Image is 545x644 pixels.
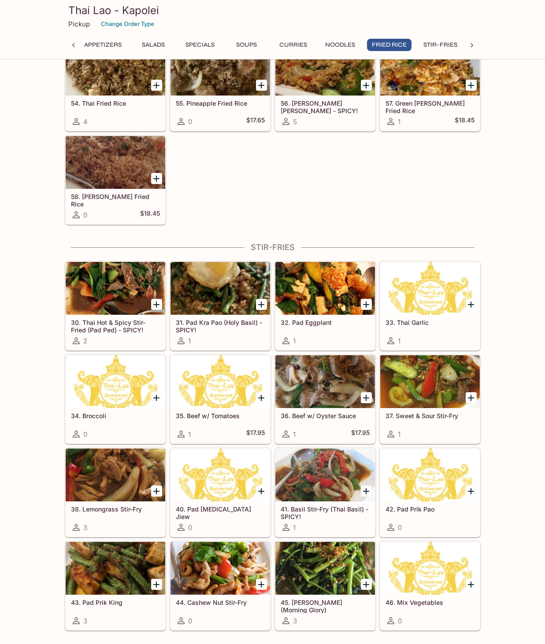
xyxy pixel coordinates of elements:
[380,355,480,408] div: 37. Sweet & Sour Stir-Fry
[466,299,477,310] button: Add 33. Thai Garlic
[66,43,165,96] div: 54. Thai Fried Rice
[361,392,372,403] button: Add 36. Beef w/ Oyster Sauce
[79,39,126,51] button: Appetizers
[466,392,477,403] button: Add 37. Sweet & Sour Stir-Fry
[293,118,297,126] span: 5
[275,542,375,595] div: 45. Ong Choi (Morning Glory)
[171,542,270,595] div: 44. Cashew Nut Stir-Fry
[227,39,267,51] button: Soups
[83,523,87,532] span: 3
[83,118,88,126] span: 4
[380,262,480,315] div: 33. Thai Garlic
[68,20,90,28] p: Pickup
[398,337,400,345] span: 1
[256,392,267,403] button: Add 35. Beef w/ Tomatoes
[275,42,375,131] a: 56. [PERSON_NAME] [PERSON_NAME] - SPICY!5
[180,39,220,51] button: Specials
[188,337,191,345] span: 1
[275,262,375,315] div: 32. Pad Eggplant
[133,39,173,51] button: Salads
[170,42,271,131] a: 55. Pineapple Fried Rice0$17.65
[151,173,162,184] button: Add 58. Tom Yum Fried Rice
[246,429,265,439] h5: $17.95
[65,42,166,131] a: 54. Thai Fried Rice4
[281,99,370,114] h5: 56. [PERSON_NAME] [PERSON_NAME] - SPICY!
[83,430,87,438] span: 0
[275,355,375,408] div: 36. Beef w/ Oyster Sauce
[281,505,370,520] h5: 41. Basil Stir-Fry (Thai Basil) - SPICY!
[455,116,475,127] h5: $18.45
[171,43,270,96] div: 55. Pineapple Fried Rice
[398,118,400,126] span: 1
[380,261,480,350] a: 33. Thai Garlic1
[274,39,313,51] button: Curries
[466,579,477,590] button: Add 46. Mix Vegetables
[170,355,271,444] a: 35. Beef w/ Tomatoes1$17.95
[71,99,160,107] h5: 54. Thai Fried Rice
[83,337,87,345] span: 2
[71,599,160,606] h5: 43. Pad Prik King
[151,299,162,310] button: Add 30. Thai Hot & Spicy Stir-Fried (Pad Ped) - SPICY!
[380,448,480,537] a: 42. Pad Prik Pao0
[65,261,166,350] a: 30. Thai Hot & Spicy Stir-Fried (Pad Ped) - SPICY!2
[83,211,87,219] span: 0
[380,541,480,630] a: 46. Mix Vegetables0
[171,449,270,501] div: 40. Pad Tao Jiew
[320,39,360,51] button: Noodles
[256,486,267,497] button: Add 40. Pad Tao Jiew
[71,193,160,207] h5: 58. [PERSON_NAME] Fried Rice
[281,412,370,420] h5: 36. Beef w/ Oyster Sauce
[293,523,296,532] span: 1
[256,579,267,590] button: Add 44. Cashew Nut Stir-Fry
[71,505,160,513] h5: 38. Lemongrass Stir-Fry
[386,599,475,606] h5: 46. Mix Vegetables
[176,599,265,606] h5: 44. Cashew Nut Stir-Fry
[466,486,477,497] button: Add 42. Pad Prik Pao
[275,449,375,501] div: 41. Basil Stir-Fry (Thai Basil) - SPICY!
[171,262,270,315] div: 31. Pad Kra Pao (Holy Basil) - SPICY!
[256,299,267,310] button: Add 31. Pad Kra Pao (Holy Basil) - SPICY!
[188,118,192,126] span: 0
[293,430,296,438] span: 1
[65,243,481,252] h4: Stir-Fries
[419,39,462,51] button: Stir-Fries
[246,116,265,127] h5: $17.65
[380,355,480,444] a: 37. Sweet & Sour Stir-Fry1
[367,39,412,51] button: Fried Rice
[170,541,271,630] a: 44. Cashew Nut Stir-Fry0
[170,261,271,350] a: 31. Pad Kra Pao (Holy Basil) - SPICY!1
[170,448,271,537] a: 40. Pad [MEDICAL_DATA] Jiew0
[188,523,192,532] span: 0
[151,80,162,91] button: Add 54. Thai Fried Rice
[176,412,265,420] h5: 35. Beef w/ Tomatoes
[66,449,165,501] div: 38. Lemongrass Stir-Fry
[188,430,191,438] span: 1
[380,542,480,595] div: 46. Mix Vegetables
[281,319,370,326] h5: 32. Pad Eggplant
[176,319,265,333] h5: 31. Pad Kra Pao (Holy Basil) - SPICY!
[351,429,370,439] h5: $17.95
[293,617,297,625] span: 3
[386,505,475,513] h5: 42. Pad Prik Pao
[68,4,477,17] h3: Thai Lao - Kapolei
[275,541,375,630] a: 45. [PERSON_NAME] (Morning Glory)3
[66,355,165,408] div: 34. Broccoli
[71,319,160,333] h5: 30. Thai Hot & Spicy Stir-Fried (Pad Ped) - SPICY!
[171,355,270,408] div: 35. Beef w/ Tomatoes
[176,99,265,107] h5: 55. Pineapple Fried Rice
[83,617,87,625] span: 3
[386,412,475,420] h5: 37. Sweet & Sour Stir-Fry
[66,136,165,189] div: 58. Tom Yum Fried Rice
[361,579,372,590] button: Add 45. Ong Choi (Morning Glory)
[281,599,370,613] h5: 45. [PERSON_NAME] (Morning Glory)
[71,412,160,420] h5: 34. Broccoli
[188,617,192,625] span: 0
[151,392,162,403] button: Add 34. Broccoli
[380,449,480,501] div: 42. Pad Prik Pao
[380,43,480,96] div: 57. Green Curry Fried Rice
[398,430,400,438] span: 1
[97,17,158,31] button: Change Order Type
[275,261,375,350] a: 32. Pad Eggplant1
[65,136,166,224] a: 58. [PERSON_NAME] Fried Rice0$18.45
[398,523,402,532] span: 0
